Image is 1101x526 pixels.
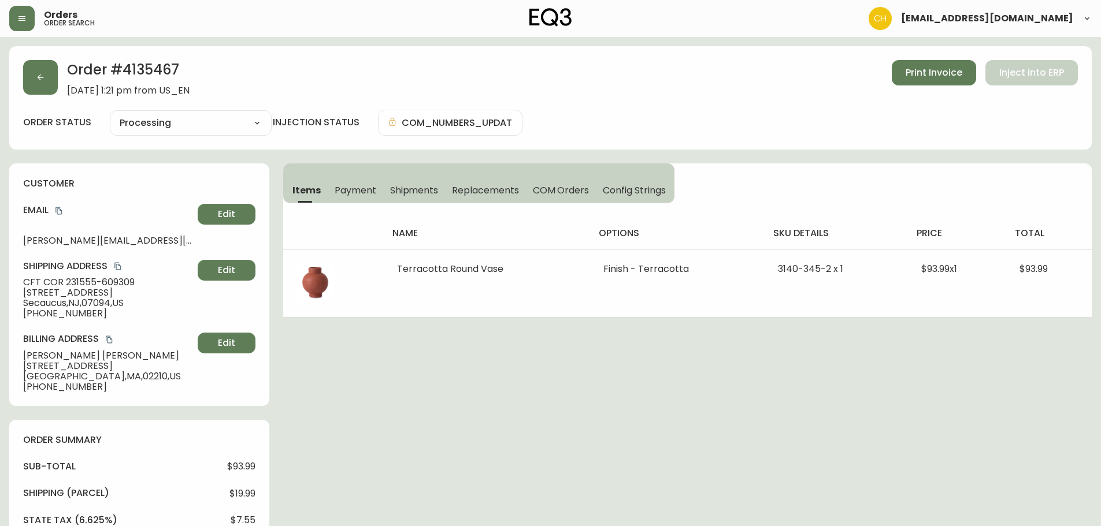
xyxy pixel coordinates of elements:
[103,334,115,345] button: copy
[229,488,255,499] span: $19.99
[23,382,193,392] span: [PHONE_NUMBER]
[23,308,193,319] span: [PHONE_NUMBER]
[231,515,255,525] span: $7.55
[23,177,255,190] h4: customer
[198,333,255,353] button: Edit
[112,260,124,272] button: copy
[44,10,77,20] span: Orders
[529,8,572,27] img: logo
[23,487,109,499] h4: Shipping ( Parcel )
[23,116,91,129] label: order status
[67,85,190,96] span: [DATE] 1:21 pm from US_EN
[778,262,843,275] span: 3140-345-2 x 1
[901,14,1073,23] span: [EMAIL_ADDRESS][DOMAIN_NAME]
[297,264,334,301] img: 6cab127a-87a8-426d-b013-a808d5d90c70.jpg
[273,116,359,129] h4: injection status
[23,204,193,217] h4: Email
[292,184,321,196] span: Items
[198,260,255,281] button: Edit
[892,60,976,85] button: Print Invoice
[392,227,580,240] h4: name
[599,227,755,240] h4: options
[218,337,235,349] span: Edit
[53,205,65,217] button: copy
[1020,262,1048,275] span: $93.99
[397,262,503,275] span: Terracotta Round Vase
[921,262,957,275] span: $93.99 x 1
[67,60,190,85] h2: Order # 4135467
[452,184,518,196] span: Replacements
[218,264,235,277] span: Edit
[218,208,235,221] span: Edit
[533,184,590,196] span: COM Orders
[44,20,95,27] h5: order search
[917,227,996,240] h4: price
[335,184,376,196] span: Payment
[198,204,255,225] button: Edit
[23,236,193,246] span: [PERSON_NAME][EMAIL_ADDRESS][PERSON_NAME][DOMAIN_NAME]
[23,434,255,446] h4: order summary
[603,184,665,196] span: Config Strings
[23,260,193,273] h4: Shipping Address
[603,264,750,274] li: Finish - Terracotta
[23,277,193,288] span: CFT COR 231555-609309
[23,371,193,382] span: [GEOGRAPHIC_DATA] , MA , 02210 , US
[23,460,76,473] h4: sub-total
[23,298,193,308] span: Secaucus , NJ , 07094 , US
[23,288,193,298] span: [STREET_ADDRESS]
[23,333,193,345] h4: Billing Address
[390,184,439,196] span: Shipments
[1015,227,1083,240] h4: total
[227,461,255,472] span: $93.99
[23,350,193,361] span: [PERSON_NAME] [PERSON_NAME]
[773,227,898,240] h4: sku details
[869,7,892,30] img: 6288462cea190ebb98a2c2f3c744dd7e
[906,66,962,79] span: Print Invoice
[23,361,193,371] span: [STREET_ADDRESS]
